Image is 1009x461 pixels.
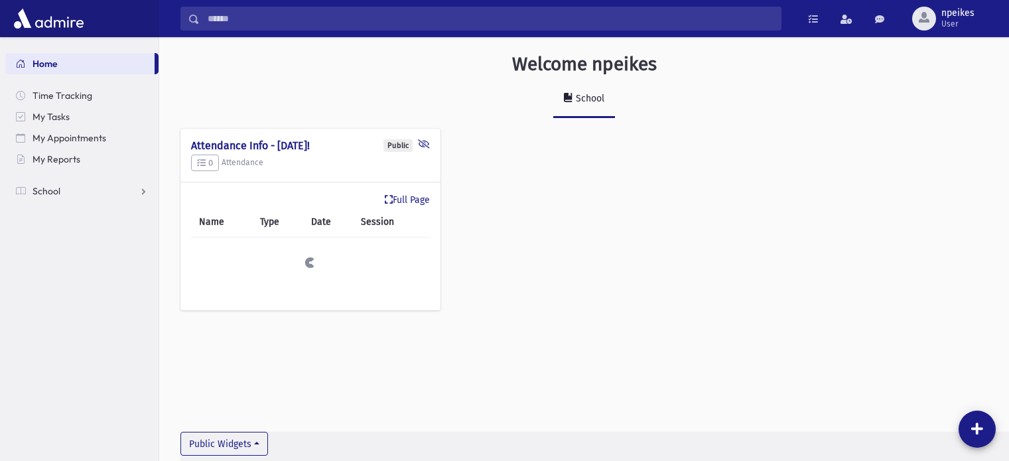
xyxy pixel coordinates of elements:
[5,106,159,127] a: My Tasks
[33,90,92,101] span: Time Tracking
[941,8,975,19] span: npeikes
[200,7,781,31] input: Search
[512,53,657,76] h3: Welcome npeikes
[191,207,252,237] th: Name
[5,53,155,74] a: Home
[353,207,430,237] th: Session
[191,155,219,172] button: 0
[191,155,430,172] h5: Attendance
[252,207,303,237] th: Type
[5,127,159,149] a: My Appointments
[33,111,70,123] span: My Tasks
[33,58,58,70] span: Home
[553,81,615,118] a: School
[11,5,87,32] img: AdmirePro
[5,149,159,170] a: My Reports
[303,207,354,237] th: Date
[5,85,159,106] a: Time Tracking
[180,432,268,456] button: Public Widgets
[5,180,159,202] a: School
[33,132,106,144] span: My Appointments
[385,193,430,207] a: Full Page
[941,19,975,29] span: User
[573,93,604,104] div: School
[191,139,430,152] h4: Attendance Info - [DATE]!
[383,139,413,152] div: Public
[33,185,60,197] span: School
[33,153,80,165] span: My Reports
[197,158,213,168] span: 0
